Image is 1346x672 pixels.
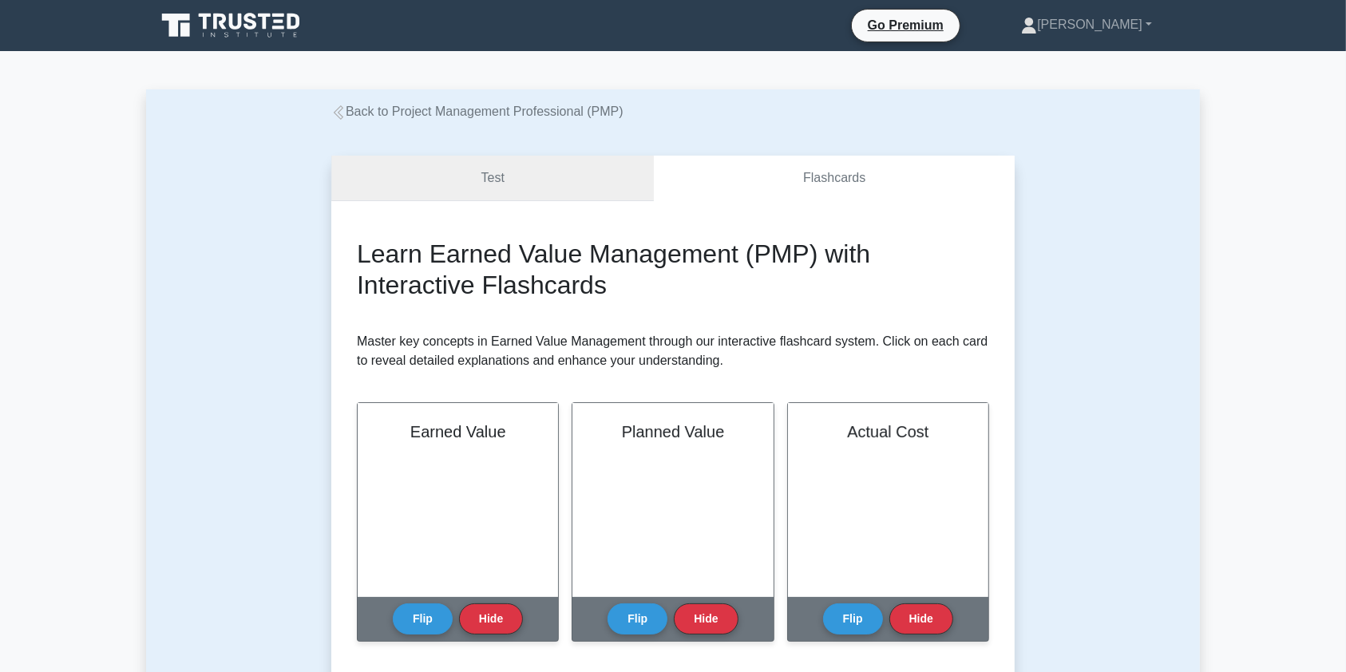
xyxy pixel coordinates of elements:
a: Back to Project Management Professional (PMP) [331,105,624,118]
h2: Learn Earned Value Management (PMP) with Interactive Flashcards [357,239,989,300]
button: Hide [889,603,953,634]
button: Flip [393,603,453,634]
a: Flashcards [654,156,1015,201]
button: Hide [459,603,523,634]
a: Test [331,156,654,201]
h2: Planned Value [592,422,754,441]
button: Flip [823,603,883,634]
button: Flip [608,603,667,634]
a: [PERSON_NAME] [983,9,1190,41]
h2: Earned Value [377,422,539,441]
button: Hide [674,603,738,634]
p: Master key concepts in Earned Value Management through our interactive flashcard system. Click on... [357,332,989,370]
a: Go Premium [858,15,953,35]
h2: Actual Cost [807,422,969,441]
